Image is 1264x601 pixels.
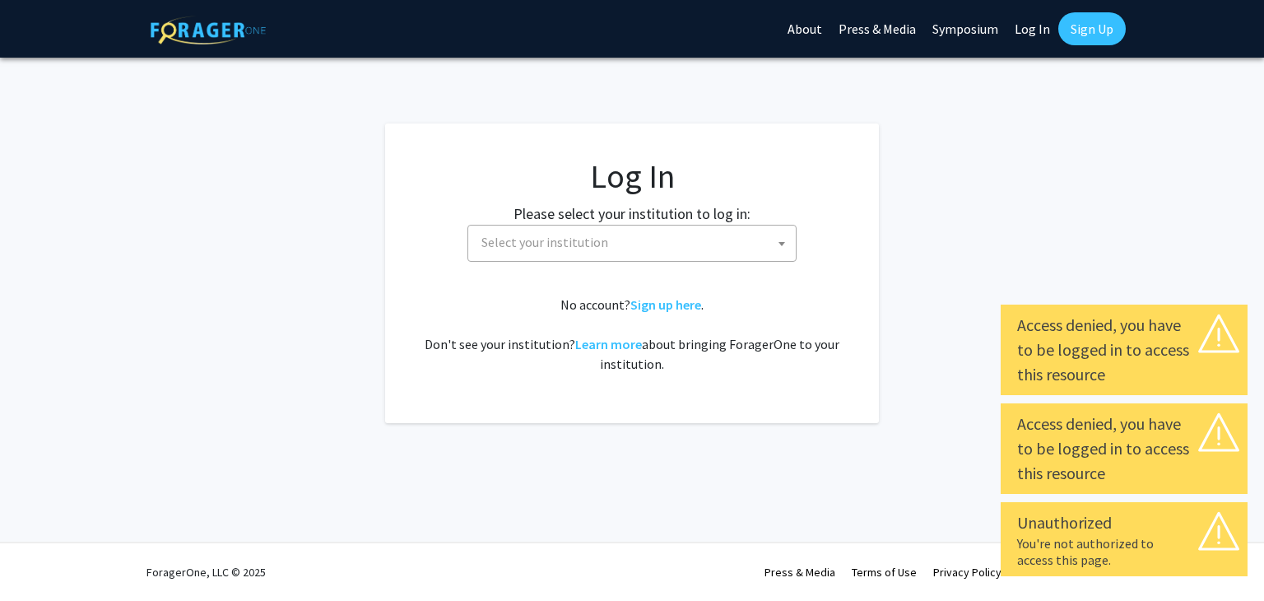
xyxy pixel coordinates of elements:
a: Terms of Use [852,565,917,580]
a: Press & Media [764,565,835,580]
div: No account? . Don't see your institution? about bringing ForagerOne to your institution. [418,295,846,374]
a: Sign Up [1058,12,1126,45]
div: Access denied, you have to be logged in to access this resource [1017,412,1231,486]
span: Select your institution [475,226,796,259]
span: Select your institution [481,234,608,250]
div: You're not authorized to access this page. [1017,535,1231,568]
a: Learn more about bringing ForagerOne to your institution [575,336,642,352]
a: Sign up here [630,296,701,313]
img: ForagerOne Logo [151,16,266,44]
a: Privacy Policy [933,565,1001,580]
div: Unauthorized [1017,510,1231,535]
div: ForagerOne, LLC © 2025 [146,543,266,601]
div: Access denied, you have to be logged in to access this resource [1017,313,1231,387]
label: Please select your institution to log in: [513,203,750,225]
span: Select your institution [467,225,797,262]
h1: Log In [418,156,846,196]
